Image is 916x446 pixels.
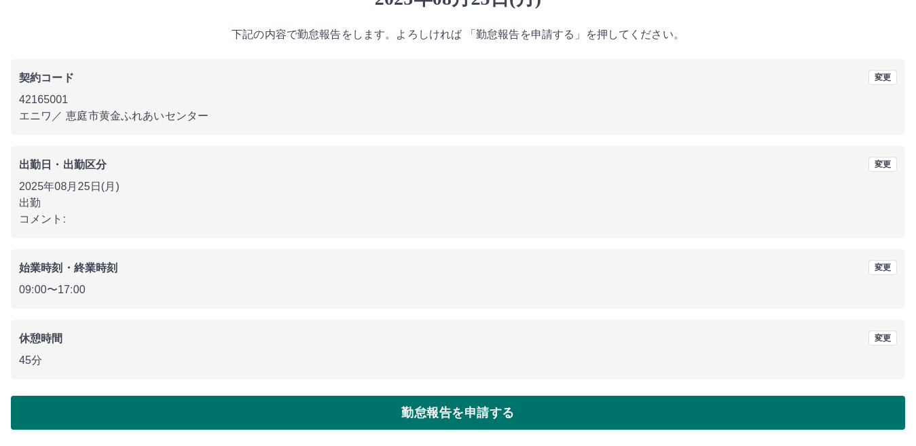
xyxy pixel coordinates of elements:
button: 変更 [868,260,897,275]
p: 09:00 〜 17:00 [19,282,897,298]
button: 変更 [868,331,897,346]
button: 勤怠報告を申請する [11,396,905,430]
button: 変更 [868,70,897,85]
b: 契約コード [19,72,74,83]
b: 出勤日・出勤区分 [19,159,107,170]
p: 45分 [19,352,897,369]
b: 休憩時間 [19,333,63,344]
button: 変更 [868,157,897,172]
p: コメント: [19,211,897,227]
p: エニワ ／ 恵庭市黄金ふれあいセンター [19,108,897,124]
b: 始業時刻・終業時刻 [19,262,117,274]
p: 下記の内容で勤怠報告をします。よろしければ 「勤怠報告を申請する」を押してください。 [11,26,905,43]
p: 2025年08月25日(月) [19,179,897,195]
p: 42165001 [19,92,897,108]
p: 出勤 [19,195,897,211]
